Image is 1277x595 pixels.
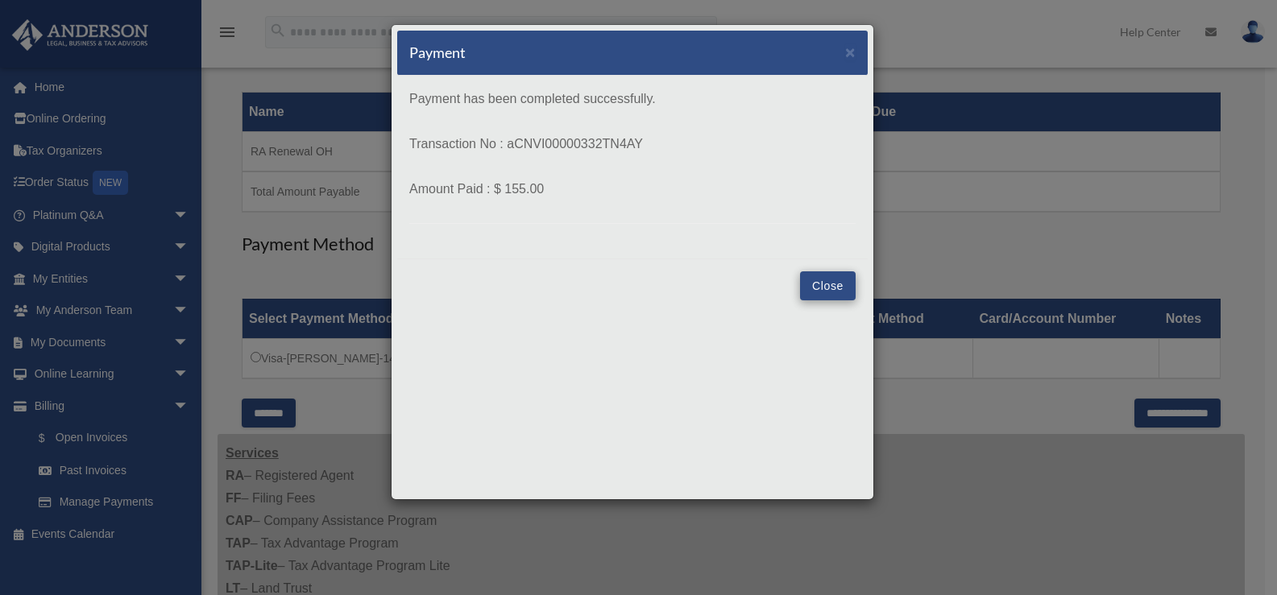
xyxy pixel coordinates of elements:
[845,43,856,60] button: Close
[845,43,856,61] span: ×
[409,43,466,63] h5: Payment
[800,271,856,300] button: Close
[409,88,856,110] p: Payment has been completed successfully.
[409,133,856,155] p: Transaction No : aCNVI00000332TN4AY
[409,178,856,200] p: Amount Paid : $ 155.00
